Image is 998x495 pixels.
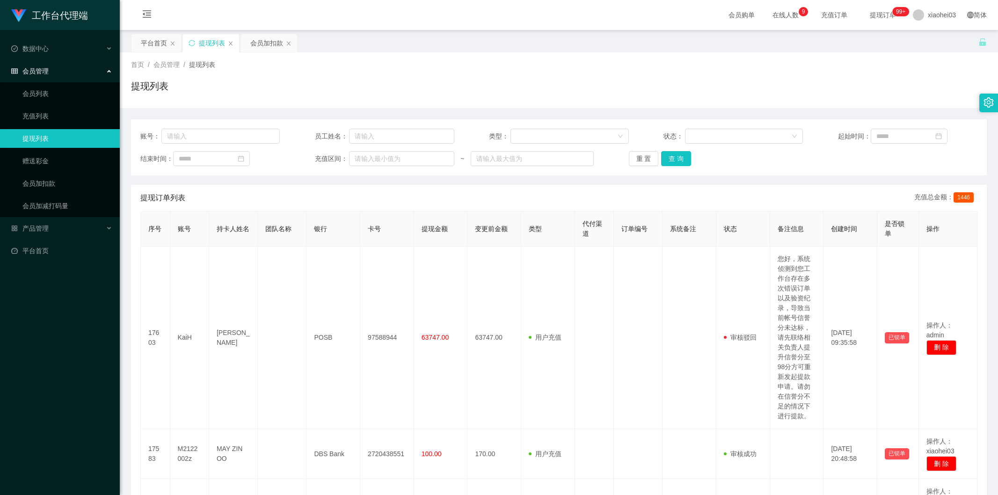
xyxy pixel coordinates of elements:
[802,7,805,16] p: 9
[926,437,954,455] span: 操作人：xiaohei03
[914,192,977,204] div: 充值总金额：
[183,61,185,68] span: /
[306,247,360,429] td: POSB
[140,154,173,164] span: 结束时间：
[583,220,602,237] span: 代付渠道
[189,40,195,46] i: 图标: sync
[967,12,974,18] i: 图标: global
[140,192,185,204] span: 提现订单列表
[141,429,170,479] td: 17583
[368,225,381,233] span: 卡号
[217,225,249,233] span: 持卡人姓名
[885,332,909,343] button: 已锁单
[170,247,209,429] td: KaiH
[250,34,283,52] div: 会员加扣款
[11,67,49,75] span: 会员管理
[670,225,696,233] span: 系统备注
[663,131,685,141] span: 状态：
[11,225,49,232] span: 产品管理
[199,34,225,52] div: 提现列表
[11,68,18,74] i: 图标: table
[153,61,180,68] span: 会员管理
[349,151,454,166] input: 请输入最小值为
[724,225,737,233] span: 状态
[360,429,414,479] td: 2720438551
[489,131,510,141] span: 类型：
[22,174,112,193] a: 会员加扣款
[228,41,233,46] i: 图标: close
[724,450,757,458] span: 审核成功
[926,340,956,355] button: 删 除
[286,41,291,46] i: 图标: close
[529,450,561,458] span: 用户充值
[11,45,18,52] i: 图标: check-circle-o
[11,45,49,52] span: 数据中心
[131,79,168,93] h1: 提现列表
[792,133,797,140] i: 图标: down
[11,241,112,260] a: 图标: dashboard平台首页
[306,429,360,479] td: DBS Bank
[529,225,542,233] span: 类型
[314,225,327,233] span: 银行
[178,225,191,233] span: 账号
[467,247,521,429] td: 63747.00
[11,9,26,22] img: logo.9652507e.png
[360,247,414,429] td: 97588944
[661,151,691,166] button: 查 询
[161,129,280,144] input: 请输入
[823,247,877,429] td: [DATE] 09:35:58
[131,0,163,30] i: 图标: menu-fold
[885,448,909,459] button: 已锁单
[724,334,757,341] span: 审核驳回
[467,429,521,479] td: 170.00
[778,225,804,233] span: 备注信息
[926,321,953,339] span: 操作人：admin
[768,12,803,18] span: 在线人数
[148,61,150,68] span: /
[11,11,88,19] a: 工作台代理端
[926,456,956,471] button: 删 除
[349,129,454,144] input: 请输入
[529,334,561,341] span: 用户充值
[32,0,88,30] h1: 工作台代理端
[148,225,161,233] span: 序号
[22,84,112,103] a: 会员列表
[618,133,623,140] i: 图标: down
[471,151,594,166] input: 请输入最大值为
[799,7,808,16] sup: 9
[978,38,987,46] i: 图标: unlock
[983,97,994,108] i: 图标: setting
[22,152,112,170] a: 赠送彩金
[892,7,909,16] sup: 976
[816,12,852,18] span: 充值订单
[926,225,940,233] span: 操作
[22,107,112,125] a: 充值列表
[621,225,648,233] span: 订单编号
[315,154,349,164] span: 充值区间：
[954,192,974,203] span: 1446
[770,247,824,429] td: 您好，系统侦测到您工作台存在多次错误订单以及验资纪录，导致当前帐号信誉分未达标，请先联络相关负责人提升信誉分至98分方可重新发起提款申请。请勿在信誉分不足的情况下进行提款。
[831,225,857,233] span: 创建时间
[838,131,871,141] span: 起始时间：
[422,450,442,458] span: 100.00
[170,429,209,479] td: M2122002z
[141,247,170,429] td: 17603
[935,133,942,139] i: 图标: calendar
[265,225,291,233] span: 团队名称
[141,34,167,52] div: 平台首页
[131,61,144,68] span: 首页
[629,151,659,166] button: 重 置
[823,429,877,479] td: [DATE] 20:48:58
[11,225,18,232] i: 图标: appstore-o
[238,155,244,162] i: 图标: calendar
[22,129,112,148] a: 提现列表
[209,429,258,479] td: MAY ZIN OO
[209,247,258,429] td: [PERSON_NAME]
[189,61,215,68] span: 提现列表
[422,225,448,233] span: 提现金额
[170,41,175,46] i: 图标: close
[315,131,349,141] span: 员工姓名：
[885,220,904,237] span: 是否锁单
[422,334,449,341] span: 63747.00
[475,225,508,233] span: 变更前金额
